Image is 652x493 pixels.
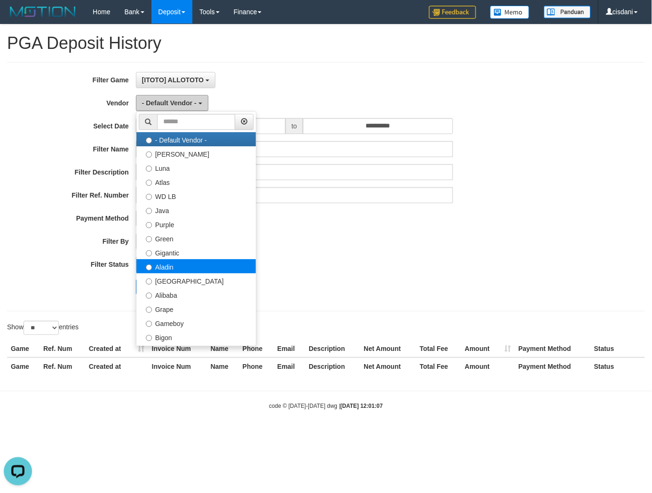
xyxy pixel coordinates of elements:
[146,222,152,228] input: Purple
[146,321,152,327] input: Gameboy
[136,231,256,245] label: Green
[146,208,152,214] input: Java
[416,340,461,358] th: Total Fee
[146,137,152,143] input: - Default Vendor -
[136,95,208,111] button: - Default Vendor -
[136,175,256,189] label: Atlas
[429,6,476,19] img: Feedback.jpg
[136,273,256,287] label: [GEOGRAPHIC_DATA]
[146,335,152,341] input: Bigon
[461,340,515,358] th: Amount
[136,245,256,259] label: Gigantic
[269,403,383,409] small: code © [DATE]-[DATE] dwg |
[136,302,256,316] label: Grape
[146,264,152,270] input: Aladin
[7,34,645,53] h1: PGA Deposit History
[360,358,416,375] th: Net Amount
[146,278,152,285] input: [GEOGRAPHIC_DATA]
[544,6,591,18] img: panduan.png
[148,358,207,375] th: Invoice Num
[274,358,305,375] th: Email
[146,250,152,256] input: Gigantic
[7,5,79,19] img: MOTION_logo.png
[207,340,239,358] th: Name
[590,340,645,358] th: Status
[7,358,40,375] th: Game
[40,358,85,375] th: Ref. Num
[146,194,152,200] input: WD LB
[40,340,85,358] th: Ref. Num
[590,358,645,375] th: Status
[136,146,256,160] label: [PERSON_NAME]
[274,340,305,358] th: Email
[136,160,256,175] label: Luna
[85,340,148,358] th: Created at
[515,340,590,358] th: Payment Method
[136,132,256,146] label: - Default Vendor -
[136,316,256,330] label: Gameboy
[7,340,40,358] th: Game
[136,203,256,217] label: Java
[286,118,303,134] span: to
[305,358,360,375] th: Description
[136,189,256,203] label: WD LB
[360,340,416,358] th: Net Amount
[4,4,32,32] button: Open LiveChat chat widget
[24,321,59,335] select: Showentries
[146,151,152,158] input: [PERSON_NAME]
[239,340,274,358] th: Phone
[146,236,152,242] input: Green
[341,403,383,409] strong: [DATE] 12:01:07
[146,166,152,172] input: Luna
[239,358,274,375] th: Phone
[136,330,256,344] label: Bigon
[461,358,515,375] th: Amount
[7,321,79,335] label: Show entries
[136,217,256,231] label: Purple
[148,340,207,358] th: Invoice Num
[207,358,239,375] th: Name
[146,307,152,313] input: Grape
[416,358,461,375] th: Total Fee
[136,72,215,88] button: [ITOTO] ALLOTOTO
[515,358,590,375] th: Payment Method
[142,76,204,84] span: [ITOTO] ALLOTOTO
[305,340,360,358] th: Description
[142,99,197,107] span: - Default Vendor -
[136,259,256,273] label: Aladin
[490,6,530,19] img: Button%20Memo.svg
[85,358,148,375] th: Created at
[146,293,152,299] input: Alibaba
[146,180,152,186] input: Atlas
[136,287,256,302] label: Alibaba
[136,344,256,358] label: Allstar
